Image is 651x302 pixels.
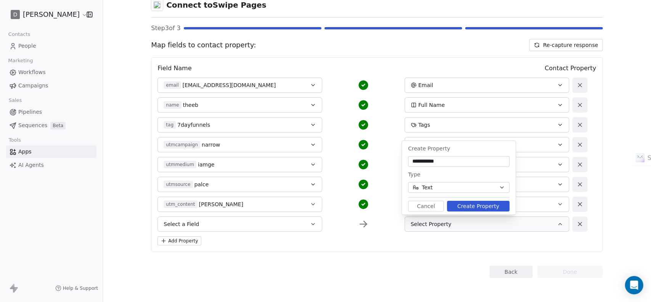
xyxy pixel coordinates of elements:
div: Open Intercom Messenger [625,276,643,294]
span: Map fields to contact property: [151,40,256,50]
span: Workflows [18,68,46,76]
a: Campaigns [6,79,96,92]
span: Help & Support [63,285,98,291]
span: Type [408,171,420,178]
a: AI Agents [6,159,96,171]
a: SequencesBeta [6,119,96,132]
span: Apps [18,148,32,156]
img: swipepages.svg [153,1,161,9]
span: Select a Field [164,220,199,228]
button: Text [408,182,510,193]
span: Full Name [418,101,445,109]
button: Create Property [447,201,510,212]
span: Campaigns [18,82,48,90]
span: Email [418,81,433,89]
button: D[PERSON_NAME] [9,8,81,21]
span: 7dayfunnels [177,121,210,129]
button: Cancel [408,201,444,212]
a: Workflows [6,66,96,79]
button: Re-capture response [529,39,603,51]
span: theeb [183,101,198,109]
span: [EMAIL_ADDRESS][DOMAIN_NAME] [183,81,276,89]
span: Tools [5,134,24,146]
span: Step 3 of 3 [151,24,180,33]
span: Contacts [5,29,34,40]
span: name [164,101,181,109]
a: Help & Support [55,285,98,291]
span: utmmedium [164,161,196,168]
span: utmcampaign [164,141,200,149]
span: Marketing [5,55,36,66]
a: Pipelines [6,106,96,118]
span: [PERSON_NAME] [23,10,80,19]
button: Back [490,266,533,278]
span: iamge [198,161,215,168]
span: utmsource [164,181,193,188]
button: Done [537,266,603,278]
span: tag [164,121,176,129]
span: Tags [418,121,430,129]
span: Sequences [18,121,47,129]
span: D [13,11,18,18]
span: utm_content [164,200,197,208]
span: Create Property [408,145,450,152]
a: People [6,40,96,52]
span: Field Name [158,64,191,73]
span: People [18,42,36,50]
span: Contact Property [545,64,596,73]
span: narrow [202,141,220,149]
span: AI Agents [18,161,44,169]
span: palce [194,181,209,188]
span: Text [422,184,432,192]
span: Pipelines [18,108,42,116]
span: Sales [5,95,25,106]
span: email [164,81,181,89]
a: Apps [6,145,96,158]
span: [PERSON_NAME] [199,200,243,208]
span: Beta [50,122,66,129]
span: Select Property [411,220,452,228]
button: Add Property [158,236,201,245]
